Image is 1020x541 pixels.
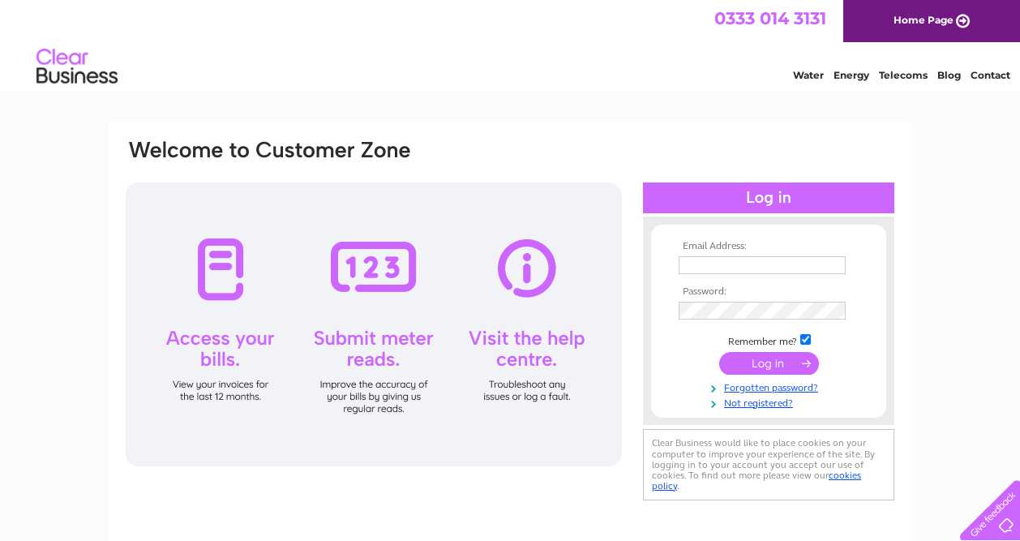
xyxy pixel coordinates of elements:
[652,470,861,492] a: cookies policy
[719,352,819,375] input: Submit
[36,42,118,92] img: logo.png
[793,69,824,81] a: Water
[675,241,863,252] th: Email Address:
[834,69,869,81] a: Energy
[971,69,1010,81] a: Contact
[937,69,961,81] a: Blog
[679,379,863,394] a: Forgotten password?
[675,332,863,348] td: Remember me?
[714,8,826,28] a: 0333 014 3131
[128,9,894,79] div: Clear Business is a trading name of Verastar Limited (registered in [GEOGRAPHIC_DATA] No. 3667643...
[879,69,928,81] a: Telecoms
[643,429,894,500] div: Clear Business would like to place cookies on your computer to improve your experience of the sit...
[675,286,863,298] th: Password:
[679,394,863,410] a: Not registered?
